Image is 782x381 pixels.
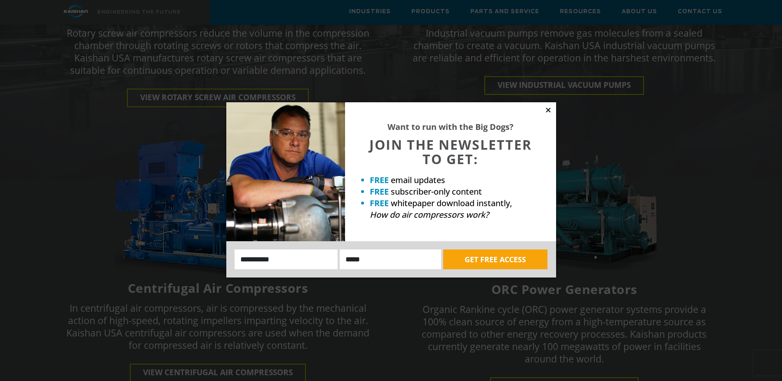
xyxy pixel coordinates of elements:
strong: FREE [370,198,389,209]
strong: FREE [370,174,389,186]
strong: FREE [370,186,389,197]
button: GET FREE ACCESS [443,249,547,269]
em: How do air compressors work? [370,209,489,220]
span: JOIN THE NEWSLETTER TO GET: [369,136,532,168]
span: subscriber-only content [391,186,482,197]
span: whitepaper download instantly, [391,198,512,209]
span: email updates [391,174,445,186]
input: Email [340,249,441,269]
input: Name: [235,249,338,269]
strong: Want to run with the Big Dogs? [387,121,514,132]
button: Close [545,106,552,114]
